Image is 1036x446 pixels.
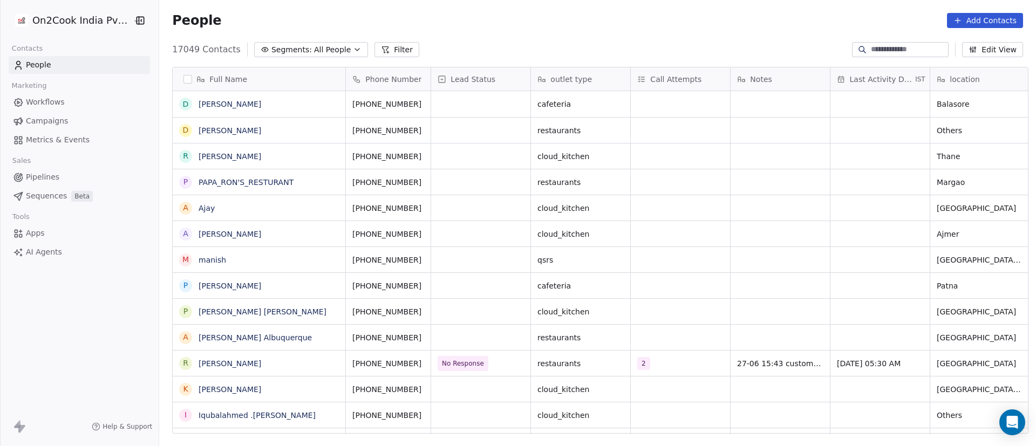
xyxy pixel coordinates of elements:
div: m [182,254,189,265]
span: Beta [71,191,93,202]
span: [DATE] 05:30 AM [837,358,923,369]
div: grid [173,91,346,434]
span: Campaigns [26,115,68,127]
span: People [172,12,221,29]
span: People [26,59,51,71]
span: location [950,74,980,85]
span: Balasore [937,99,1023,109]
span: Call Attempts [650,74,701,85]
a: PAPA_RON'S_RESTURANT [199,178,294,187]
a: AI Agents [9,243,150,261]
span: Lead Status [451,74,495,85]
span: cloud_kitchen [537,306,624,317]
span: Segments: [271,44,312,56]
span: Notes [750,74,772,85]
span: 27-06 15:43 customer didnt pickup the call details shared 23-06 15:21 customer declined the call ... [737,358,823,369]
a: People [9,56,150,74]
div: Last Activity DateIST [830,67,930,91]
span: cloud_kitchen [537,203,624,214]
span: cafeteria [537,99,624,109]
span: [PHONE_NUMBER] [352,229,424,239]
div: K [183,383,188,395]
span: Help & Support [103,422,152,431]
a: Campaigns [9,112,150,130]
button: Filter [374,42,419,57]
span: [GEOGRAPHIC_DATA](NCR) [937,255,1023,265]
div: A [183,228,189,239]
div: P [183,176,188,188]
span: Sequences [26,190,67,202]
span: restaurants [537,358,624,369]
span: 2 [637,357,650,370]
span: [GEOGRAPHIC_DATA] [937,332,1023,343]
span: Thane [937,151,1023,162]
span: outlet type [550,74,592,85]
div: Notes [731,67,830,91]
div: D [183,99,189,110]
div: A [183,332,189,343]
div: Phone Number [346,67,431,91]
span: Last Activity Date [850,74,914,85]
button: Edit View [962,42,1023,57]
span: No Response [442,358,484,369]
a: [PERSON_NAME] [199,359,261,368]
span: [PHONE_NUMBER] [352,306,424,317]
a: [PERSON_NAME] Albuquerque [199,333,312,342]
a: SequencesBeta [9,187,150,205]
button: Add Contacts [947,13,1023,28]
span: AI Agents [26,246,62,258]
div: Call Attempts [631,67,730,91]
span: restaurants [537,177,624,188]
span: Apps [26,228,45,239]
div: Full Name [173,67,345,91]
div: location [930,67,1030,91]
span: [PHONE_NUMBER] [352,255,424,265]
button: On2Cook India Pvt. Ltd. [13,11,126,30]
span: Others [937,125,1023,136]
div: A [183,202,189,214]
span: [PHONE_NUMBER] [352,410,424,421]
span: [GEOGRAPHIC_DATA] [937,306,1023,317]
a: manish [199,256,226,264]
div: outlet type [531,67,630,91]
div: I [185,409,187,421]
span: [GEOGRAPHIC_DATA] [937,203,1023,214]
span: restaurants [537,125,624,136]
span: Margao [937,177,1023,188]
span: [PHONE_NUMBER] [352,99,424,109]
span: cloud_kitchen [537,384,624,395]
span: Ajmer [937,229,1023,239]
span: [PHONE_NUMBER] [352,177,424,188]
span: [PHONE_NUMBER] [352,332,424,343]
span: Pipelines [26,171,59,183]
span: All People [314,44,351,56]
span: Patna [937,280,1023,291]
span: cloud_kitchen [537,229,624,239]
span: Marketing [7,78,51,94]
a: [PERSON_NAME] [PERSON_NAME] [199,307,326,316]
span: [PHONE_NUMBER] [352,203,424,214]
span: Others [937,410,1023,421]
a: [PERSON_NAME] [199,152,261,161]
div: Open Intercom Messenger [999,409,1025,435]
div: P [183,306,188,317]
a: [PERSON_NAME] [199,230,261,238]
a: Pipelines [9,168,150,186]
span: cafeteria [537,280,624,291]
img: on2cook%20logo-04%20copy.jpg [15,14,28,27]
div: D [183,125,189,136]
a: Iqubalahmed .[PERSON_NAME] [199,411,316,420]
span: Full Name [209,74,247,85]
span: [PHONE_NUMBER] [352,358,424,369]
span: On2Cook India Pvt. Ltd. [32,13,130,28]
div: P [183,280,188,291]
span: Contacts [7,40,47,57]
a: Workflows [9,93,150,111]
span: [PHONE_NUMBER] [352,384,424,395]
span: cloud_kitchen [537,410,624,421]
span: 17049 Contacts [172,43,241,56]
a: Metrics & Events [9,131,150,149]
a: [PERSON_NAME] [199,385,261,394]
div: R [183,358,188,369]
a: Help & Support [92,422,152,431]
